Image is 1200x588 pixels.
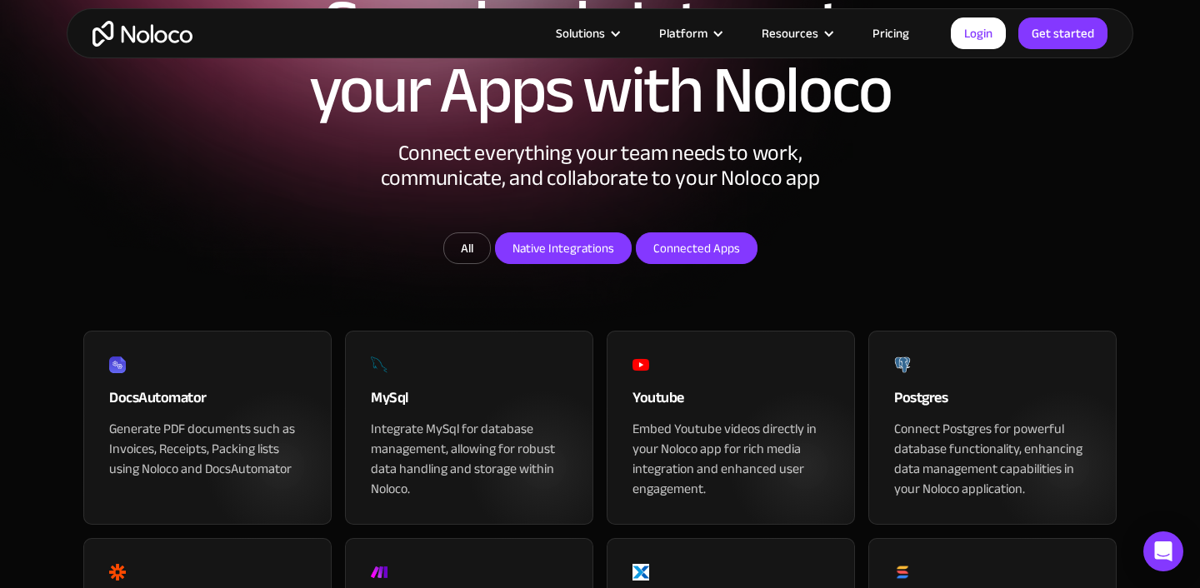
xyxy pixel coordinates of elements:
[83,331,332,525] a: DocsAutomatorGenerate PDF documents such as Invoices, Receipts, Packing lists using Noloco and Do...
[894,386,1091,419] div: Postgres
[345,331,593,525] a: MySqlIntegrate MySql for database management, allowing for robust data handling and storage withi...
[762,22,818,44] div: Resources
[350,141,850,232] div: Connect everything your team needs to work, communicate, and collaborate to your Noloco app
[868,331,1117,525] a: PostgresConnect Postgres for powerful database functionality, enhancing data management capabilit...
[638,22,741,44] div: Platform
[951,17,1006,49] a: Login
[535,22,638,44] div: Solutions
[371,386,567,419] div: MySql
[443,232,491,264] a: All
[632,419,829,499] div: Embed Youtube videos directly in your Noloco app for rich media integration and enhanced user eng...
[371,419,567,499] div: Integrate MySql for database management, allowing for robust data handling and storage within Nol...
[659,22,707,44] div: Platform
[109,419,306,479] div: Generate PDF documents such as Invoices, Receipts, Packing lists using Noloco and DocsAutomator
[556,22,605,44] div: Solutions
[741,22,852,44] div: Resources
[1143,531,1183,571] div: Open Intercom Messenger
[632,386,829,419] div: Youtube
[1018,17,1107,49] a: Get started
[267,232,933,268] form: Email Form
[92,21,192,47] a: home
[852,22,930,44] a: Pricing
[607,331,855,525] a: YoutubeEmbed Youtube videos directly in your Noloco app for rich media integration and enhanced u...
[894,419,1091,499] div: Connect Postgres for powerful database functionality, enhancing data management capabilities in y...
[109,386,306,419] div: DocsAutomator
